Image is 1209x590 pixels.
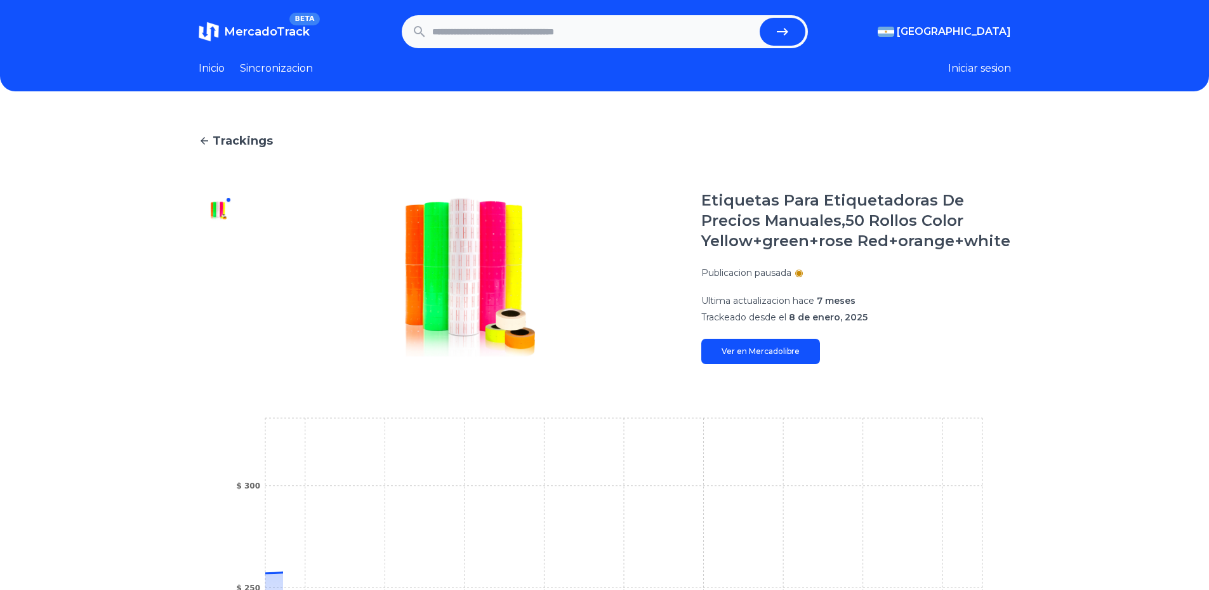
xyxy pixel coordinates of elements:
img: Etiquetas Para Etiquetadoras De Precios Manuales,50 Rollos Color Yellow+green+rose Red+orange+white [265,190,676,364]
span: MercadoTrack [224,25,310,39]
span: [GEOGRAPHIC_DATA] [897,24,1011,39]
a: MercadoTrackBETA [199,22,310,42]
button: [GEOGRAPHIC_DATA] [878,24,1011,39]
a: Sincronizacion [240,61,313,76]
p: Publicacion pausada [701,266,791,279]
img: Argentina [878,27,894,37]
span: Trackeado desde el [701,311,786,323]
img: MercadoTrack [199,22,219,42]
h1: Etiquetas Para Etiquetadoras De Precios Manuales,50 Rollos Color Yellow+green+rose Red+orange+white [701,190,1011,251]
span: 8 de enero, 2025 [789,311,868,323]
span: Ultima actualizacion hace [701,295,814,306]
span: Trackings [213,132,273,150]
img: Etiquetas Para Etiquetadoras De Precios Manuales,50 Rollos Color Yellow+green+rose Red+orange+white [209,200,229,221]
span: BETA [289,13,319,25]
tspan: $ 300 [236,482,260,490]
a: Ver en Mercadolibre [701,339,820,364]
button: Iniciar sesion [948,61,1011,76]
span: 7 meses [817,295,856,306]
a: Trackings [199,132,1011,150]
a: Inicio [199,61,225,76]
